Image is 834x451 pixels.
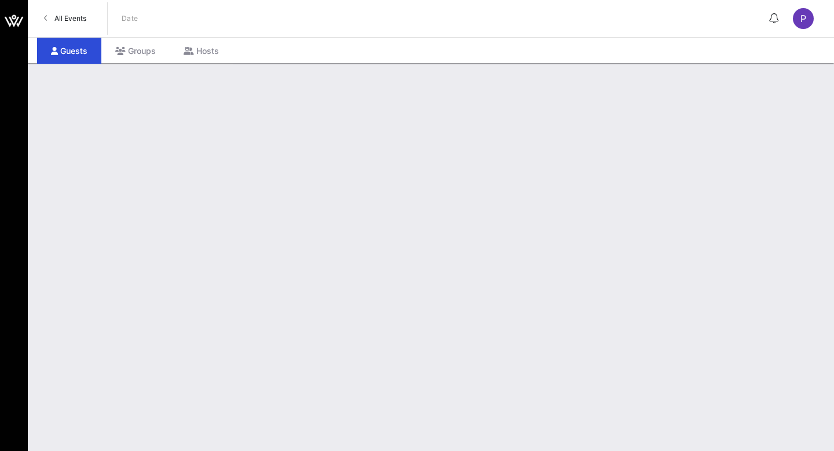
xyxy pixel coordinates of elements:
p: Date [122,13,138,24]
div: Groups [101,38,170,64]
div: Hosts [170,38,233,64]
div: P [793,8,814,29]
span: All Events [54,14,86,23]
a: All Events [37,9,93,28]
div: Guests [37,38,101,64]
span: P [800,13,806,24]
